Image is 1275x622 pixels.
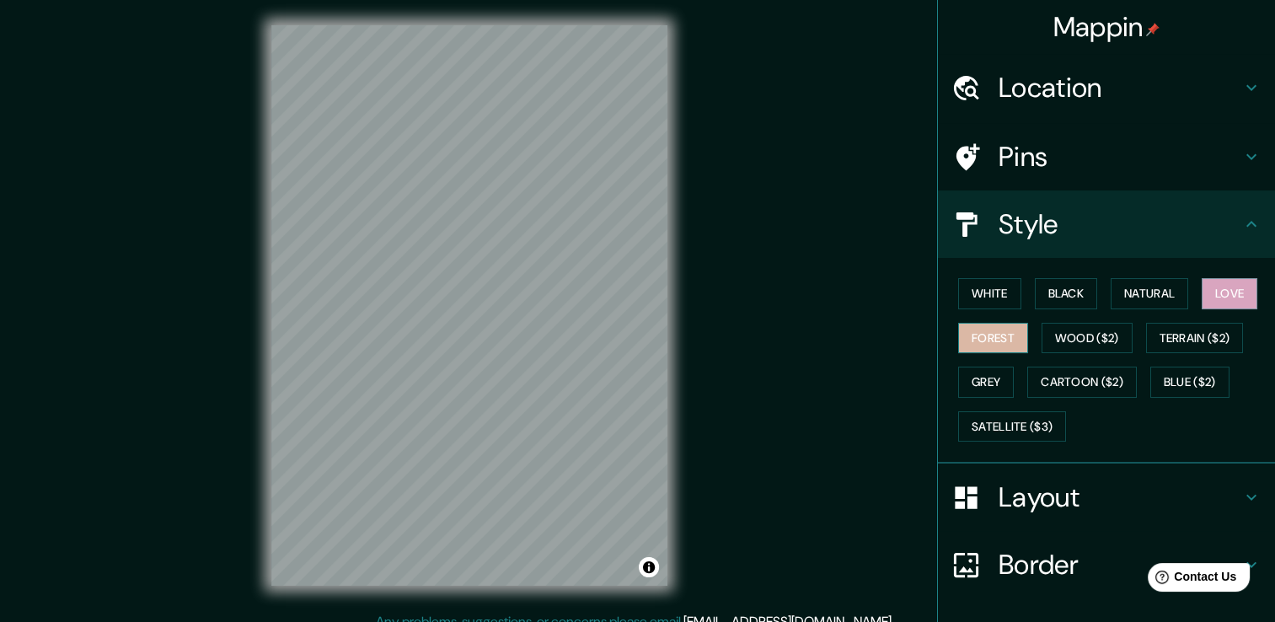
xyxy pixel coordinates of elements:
button: Forest [958,323,1028,354]
button: Wood ($2) [1042,323,1133,354]
h4: Style [999,207,1241,241]
img: pin-icon.png [1146,23,1160,36]
h4: Pins [999,140,1241,174]
div: Border [938,531,1275,598]
div: Pins [938,123,1275,190]
button: Satellite ($3) [958,411,1066,442]
button: Blue ($2) [1150,367,1229,398]
iframe: Help widget launcher [1125,556,1256,603]
button: Natural [1111,278,1188,309]
button: Black [1035,278,1098,309]
div: Location [938,54,1275,121]
h4: Location [999,71,1241,105]
h4: Border [999,548,1241,582]
h4: Mappin [1053,10,1160,44]
button: Toggle attribution [639,557,659,577]
button: White [958,278,1021,309]
div: Style [938,190,1275,258]
button: Grey [958,367,1014,398]
button: Love [1202,278,1257,309]
button: Terrain ($2) [1146,323,1244,354]
button: Cartoon ($2) [1027,367,1137,398]
div: Layout [938,464,1275,531]
h4: Layout [999,480,1241,514]
canvas: Map [271,25,667,586]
